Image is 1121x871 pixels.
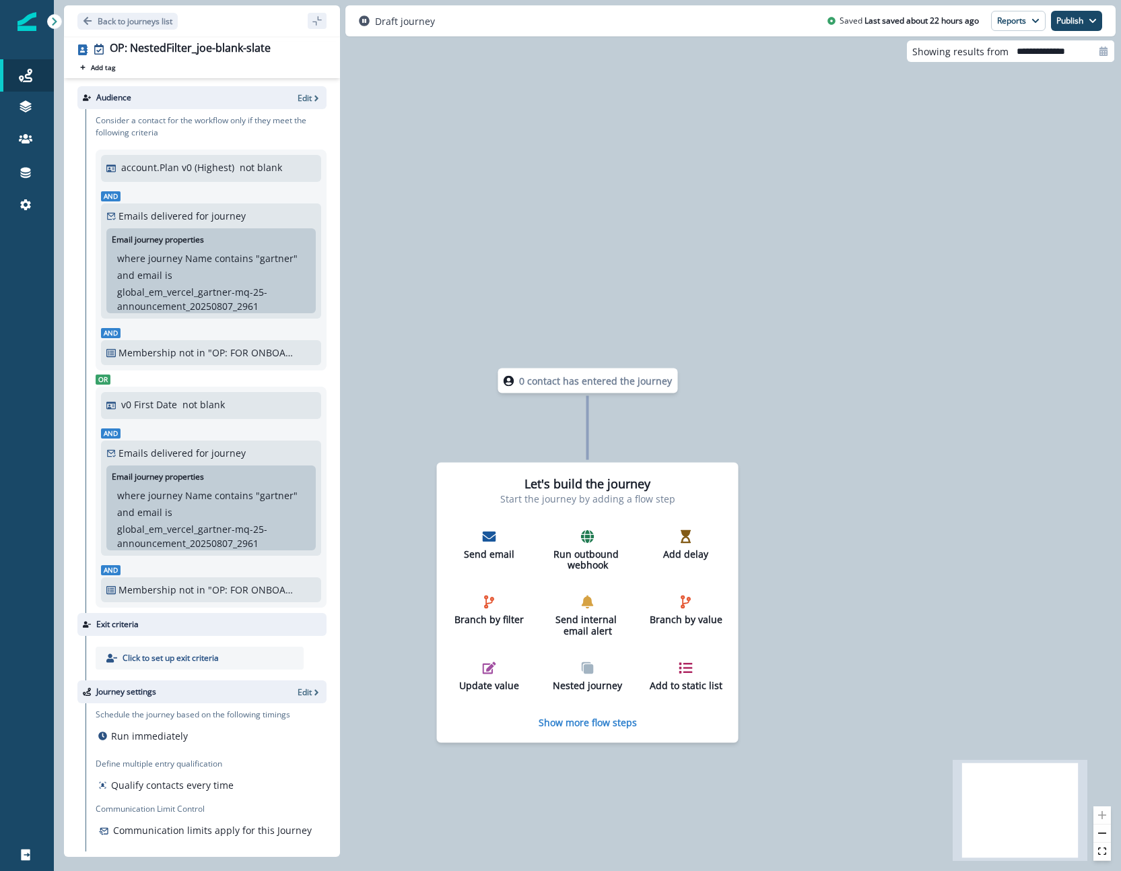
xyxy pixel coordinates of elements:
p: Start the journey by adding a flow step [500,491,675,505]
p: Communication Limit Control [96,803,327,815]
p: Membership [118,346,176,360]
span: Or [96,375,110,385]
p: Add to static list [649,680,723,691]
p: not blank [240,160,282,174]
button: Run outbound webhook [545,524,630,577]
span: And [101,565,121,575]
button: Nested journey [545,655,630,697]
p: where journey [117,251,182,265]
button: Add delay [644,524,728,565]
p: Run immediately [111,729,188,743]
button: sidebar collapse toggle [308,13,327,29]
p: Edit [298,92,312,104]
button: fit view [1093,843,1111,861]
p: Define multiple entry qualification [96,758,236,770]
p: "OP: FOR ONBOARDING - NestedFilter_MasterEmailSuppression" [208,346,298,360]
button: Edit [298,92,321,104]
p: and email [117,505,162,519]
div: Let's build the journeyStart the journey by adding a flow stepSend emailRun outbound webhookAdd d... [437,463,739,743]
p: global_em_vercel_gartner-mq-25-announcement_20250807_2961 [117,522,305,550]
img: Inflection [18,12,36,31]
p: where journey [117,488,182,503]
p: Emails delivered for journey [118,446,246,460]
p: Click to set up exit criteria [123,652,219,664]
p: Add tag [91,63,115,71]
span: And [101,428,121,439]
button: Show more flow steps [539,715,637,728]
p: Update value [452,680,526,691]
p: Nested journey [551,680,625,691]
p: Consider a contact for the workflow only if they meet the following criteria [96,115,327,139]
p: Membership [118,583,176,597]
p: Edit [298,686,312,698]
p: Name contains [185,488,253,503]
button: Edit [298,686,321,698]
p: " gartner " [256,251,298,265]
button: Update value [447,655,532,697]
p: is [165,268,172,282]
p: not blank [182,397,225,412]
p: Showing results from [912,44,1009,59]
button: Reports [991,11,1046,31]
p: v0 First Date [121,397,177,412]
button: zoom out [1093,825,1111,843]
div: 0 contact has entered the journey [458,368,717,393]
p: Qualify contacts every time [111,778,234,792]
p: 0 contact has entered the journey [519,374,672,388]
p: Schedule the journey based on the following timings [96,709,290,721]
p: not in [179,346,205,360]
button: Add to static list [644,655,728,697]
p: Emails delivered for journey [118,209,246,223]
p: not in [179,583,205,597]
p: "OP: FOR ONBOARDING - NestedFilter_MasterEmailSuppression" [208,583,298,597]
button: Go back [77,13,178,30]
p: account.Plan v0 (Highest) [121,160,234,174]
button: Add tag [77,62,118,73]
p: Send internal email alert [551,614,625,637]
p: Email journey properties [112,234,204,246]
p: Saved [840,15,862,27]
p: Add delay [649,548,723,560]
button: Send internal email alert [545,590,630,643]
button: Send email [447,524,532,565]
h2: Let's build the journey [524,477,650,492]
p: Branch by value [649,614,723,626]
p: Send email [452,548,526,560]
p: Branch by filter [452,614,526,626]
p: global_em_vercel_gartner-mq-25-announcement_20250807_2961 [117,285,305,313]
div: OP: NestedFilter_joe-blank-slate [110,42,271,57]
p: Email journey properties [112,471,204,483]
p: " gartner " [256,488,298,503]
p: Communication limits apply for this Journey [113,823,312,837]
p: Draft journey [375,14,435,28]
p: Name contains [185,251,253,265]
p: and email [117,268,162,282]
button: Branch by value [644,590,728,631]
p: is [165,505,172,519]
p: Back to journeys list [98,15,172,27]
p: Last saved about 22 hours ago [864,15,979,27]
p: Run outbound webhook [551,548,625,571]
span: And [101,191,121,201]
button: Branch by filter [447,590,532,631]
p: Exit criteria [96,618,139,631]
span: And [101,328,121,338]
p: Audience [96,92,131,104]
button: Publish [1051,11,1102,31]
p: Journey settings [96,686,156,698]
